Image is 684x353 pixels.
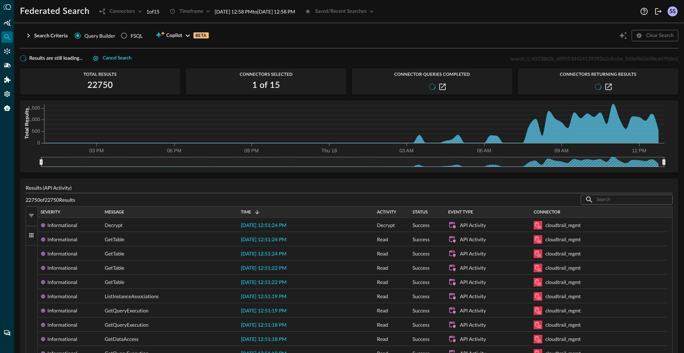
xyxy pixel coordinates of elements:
[554,148,569,153] tspan: 09 AM
[596,193,656,206] input: Search
[2,74,13,85] div: Addons
[321,148,337,153] tspan: Thu 18
[352,72,512,77] span: Connector Queries Completed
[534,335,542,343] svg: Amazon Security Lake
[20,6,89,17] h1: Federated Search
[47,332,77,346] div: Informational
[146,8,160,15] p: 1 of 15
[241,223,286,228] span: [DATE] 12:51:24 PM
[534,278,542,286] svg: Amazon Security Lake
[545,318,581,332] div: cloudtrail_mgmt
[377,332,388,346] span: Read
[1,17,13,28] div: Summary Insights
[241,280,286,285] span: [DATE] 12:51:22 PM
[460,275,486,289] div: API Activity
[413,318,430,332] span: Success
[20,30,72,41] button: Search Criteria
[413,275,430,289] span: Success
[545,304,581,318] div: cloudtrail_mgmt
[26,184,673,191] p: Results (API Activity)
[638,6,650,17] button: Help
[32,128,40,134] tspan: 500
[47,261,77,275] div: Informational
[545,275,581,289] div: cloudtrail_mgmt
[214,8,295,15] p: [DATE] 12:58 PM to [DATE] 12:58 PM
[241,337,286,342] span: [DATE] 12:51:18 PM
[20,72,180,77] span: Total Results
[241,252,286,257] span: [DATE] 12:51:24 PM
[1,88,13,100] div: Settings
[460,261,486,275] div: API Activity
[545,261,581,275] div: cloudtrail_mgmt
[105,210,124,215] span: Message
[545,332,581,346] div: cloudtrail_mgmt
[1,46,13,57] div: Connectors
[518,72,678,77] span: Connectors Returning Results
[460,247,486,261] div: API Activity
[89,148,104,153] tspan: 03 PM
[105,261,124,275] span: GetTable
[413,289,430,304] span: Success
[241,323,286,328] span: [DATE] 12:51:18 PM
[27,116,40,122] tspan: 1,000
[460,332,486,346] div: API Activity
[47,218,77,232] div: Informational
[413,232,430,247] span: Success
[413,218,430,232] span: Success
[47,247,77,261] div: Informational
[241,210,251,215] span: Time
[377,304,388,318] span: Read
[105,304,149,318] span: GetQueryExecution
[413,210,428,215] span: Status
[534,292,542,301] svg: Amazon Security Lake
[105,289,159,304] span: ListInstanceAssociations
[1,31,13,43] div: Federated Search
[47,232,77,247] div: Informational
[413,304,430,318] span: Success
[41,210,60,215] span: Severity
[413,247,430,261] span: Success
[534,235,542,244] svg: Amazon Security Lake
[34,31,68,40] div: Search Criteria
[460,218,486,232] div: API Activity
[167,148,181,153] tspan: 06 PM
[241,294,286,299] span: [DATE] 12:51:19 PM
[413,332,430,346] span: Success
[84,32,115,39] span: Query Builder
[1,327,13,339] div: Chat
[399,148,414,153] tspan: 03 AM
[534,321,542,329] svg: Amazon Security Lake
[377,247,388,261] span: Read
[47,275,77,289] div: Informational
[460,304,486,318] div: API Activity
[460,318,486,332] div: API Activity
[534,306,542,315] svg: Amazon Security Lake
[241,266,286,271] span: [DATE] 12:51:22 PM
[545,218,581,232] div: cloudtrail_mgmt
[632,148,646,153] tspan: 12 PM
[244,148,259,153] tspan: 09 PM
[29,55,83,62] span: Results are still loading...
[105,218,123,232] span: Decrypt
[26,196,75,204] p: 22750 of 22750 Results
[103,54,131,63] div: Cancel search
[105,332,139,346] span: GetDataAccess
[131,32,143,39] div: FSQL
[27,105,40,111] tspan: 1,500
[24,108,30,139] tspan: Total Results
[413,261,430,275] span: Success
[448,210,473,215] span: Event Type
[1,102,13,114] div: Query Agent
[47,289,77,304] div: Informational
[534,221,542,230] svg: Amazon Security Lake
[668,56,678,62] span: (dev)
[534,249,542,258] svg: Amazon Security Lake
[105,247,124,261] span: GetTable
[377,261,388,275] span: Read
[193,32,209,38] p: BETA
[377,275,388,289] span: Read
[87,80,113,91] h2: 22750
[47,304,77,318] div: Informational
[534,210,560,215] span: Connector
[377,232,388,247] span: Read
